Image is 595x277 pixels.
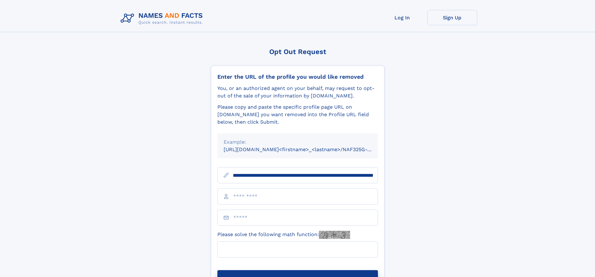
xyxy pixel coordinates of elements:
[217,85,378,100] div: You, or an authorized agent on your behalf, may request to opt-out of the sale of your informatio...
[224,138,372,146] div: Example:
[217,73,378,80] div: Enter the URL of the profile you would like removed
[217,103,378,126] div: Please copy and paste the specific profile page URL on [DOMAIN_NAME] you want removed into the Pr...
[118,10,208,27] img: Logo Names and Facts
[377,10,427,25] a: Log In
[211,48,384,56] div: Opt Out Request
[217,231,350,239] label: Please solve the following math function:
[224,146,390,152] small: [URL][DOMAIN_NAME]<firstname>_<lastname>/NAF325G-xxxxxxxx
[427,10,477,25] a: Sign Up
